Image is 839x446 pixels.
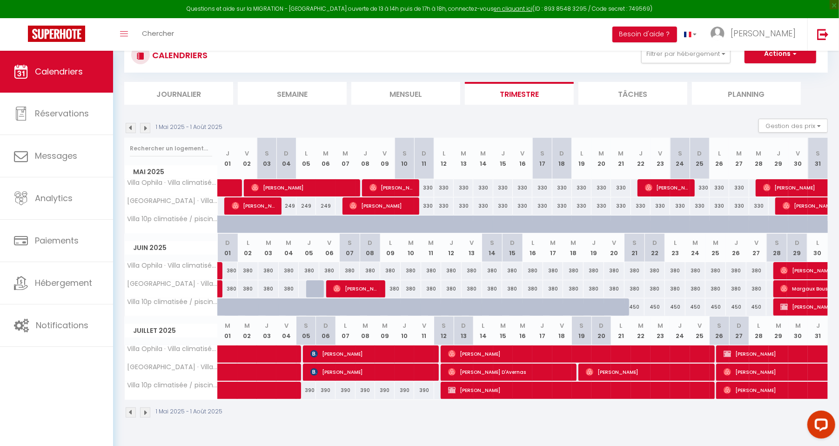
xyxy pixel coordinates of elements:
abbr: M [713,238,718,247]
th: 12 [434,317,454,345]
img: logout [817,28,829,40]
th: 25 [690,138,710,179]
th: 03 [257,138,276,179]
li: Semaine [238,82,347,105]
th: 03 [257,317,276,345]
div: 330 [532,179,552,196]
th: 08 [356,138,375,179]
div: 330 [572,179,591,196]
abbr: L [718,149,721,158]
th: 29 [787,234,807,262]
th: 25 [705,234,726,262]
abbr: J [639,149,643,158]
abbr: D [422,149,427,158]
abbr: D [510,238,515,247]
abbr: L [389,238,392,247]
th: 17 [532,317,552,345]
input: Rechercher un logement... [130,140,212,157]
div: 330 [493,197,513,215]
div: 249 [316,197,336,215]
div: 380 [665,262,685,279]
span: [PERSON_NAME] [369,179,415,196]
div: 380 [218,262,238,279]
th: 09 [375,317,395,345]
img: ... [711,27,725,41]
div: 330 [513,179,532,196]
th: 01 [218,234,238,262]
th: 22 [644,234,665,262]
abbr: D [652,238,657,247]
abbr: S [348,238,352,247]
div: 330 [611,179,631,196]
abbr: D [698,149,702,158]
abbr: M [266,238,271,247]
th: 15 [502,234,523,262]
div: 380 [624,262,645,279]
th: 18 [552,317,572,345]
li: Trimestre [465,82,574,105]
a: Chercher [135,18,181,51]
span: [PERSON_NAME] [448,381,709,399]
th: 07 [336,138,355,179]
div: 380 [299,262,319,279]
div: 330 [532,197,552,215]
button: Actions [745,45,816,63]
th: 28 [749,138,769,179]
th: 01 [218,317,237,345]
div: 380 [401,280,421,297]
th: 15 [493,138,513,179]
div: 330 [591,179,611,196]
div: 380 [604,280,624,297]
span: [PERSON_NAME] [731,27,796,39]
div: 450 [644,298,665,316]
img: Super Booking [28,26,85,42]
span: Chercher [142,28,174,38]
abbr: J [734,238,738,247]
abbr: S [540,149,544,158]
div: 330 [414,197,434,215]
th: 16 [523,234,543,262]
abbr: M [225,321,230,330]
iframe: LiveChat chat widget [800,407,839,446]
span: Juin 2025 [125,241,217,255]
button: Gestion des prix [758,119,828,133]
th: 13 [462,234,482,262]
div: 380 [380,280,401,297]
th: 17 [543,234,564,262]
abbr: L [247,238,249,247]
div: 330 [454,197,473,215]
div: 330 [572,197,591,215]
div: 380 [604,262,624,279]
abbr: M [481,149,486,158]
th: 12 [441,234,462,262]
div: 380 [218,280,238,297]
th: 23 [651,138,670,179]
div: 380 [380,262,401,279]
div: 330 [454,179,473,196]
span: [PERSON_NAME] [310,345,434,363]
div: 450 [705,298,726,316]
div: 380 [421,262,442,279]
th: 11 [414,317,434,345]
th: 28 [749,317,769,345]
div: 450 [624,298,645,316]
h3: CALENDRIERS [150,45,208,66]
div: 380 [726,262,746,279]
div: 380 [584,262,604,279]
div: 380 [319,262,340,279]
abbr: J [450,238,453,247]
th: 26 [710,317,729,345]
span: Calendriers [35,66,83,77]
div: 249 [296,197,316,215]
th: 15 [493,317,513,345]
abbr: J [226,149,229,158]
div: 380 [401,262,421,279]
div: 380 [441,280,462,297]
th: 16 [513,317,532,345]
div: 380 [279,280,299,297]
abbr: S [632,238,637,247]
abbr: M [756,149,762,158]
th: 23 [665,234,685,262]
div: 380 [523,280,543,297]
span: Notifications [36,319,88,331]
